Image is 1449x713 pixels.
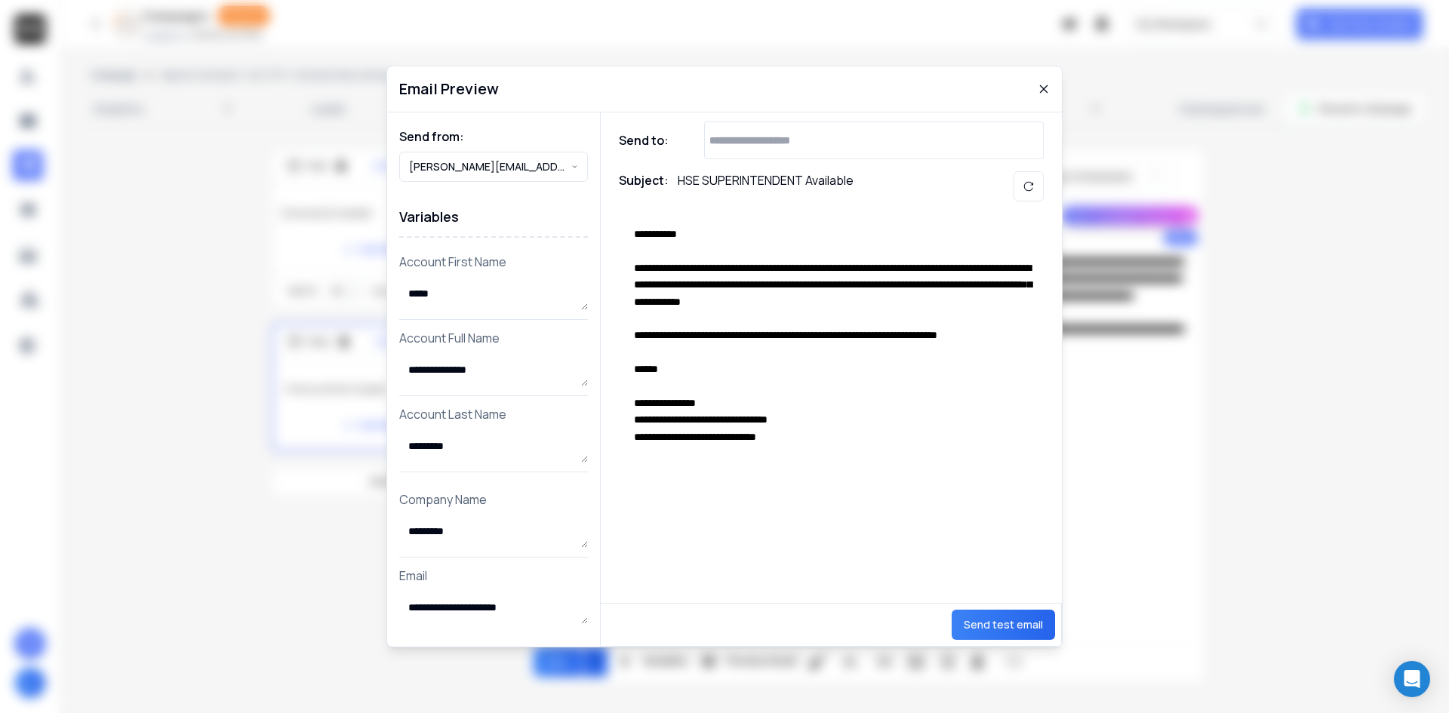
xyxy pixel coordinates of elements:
p: Account First Name [399,253,588,271]
p: HSE SUPERINTENDENT Available [678,171,854,201]
div: Open Intercom Messenger [1394,661,1430,697]
p: Account Full Name [399,329,588,347]
h1: Send to: [619,131,679,149]
p: Account Last Name [399,405,588,423]
p: Company Name [399,490,588,509]
h1: Send from: [399,128,588,146]
p: [PERSON_NAME][EMAIL_ADDRESS][PERSON_NAME][DOMAIN_NAME] [409,159,571,174]
h1: Subject: [619,171,669,201]
p: Email [399,567,588,585]
h1: Variables [399,197,588,238]
button: Send test email [952,610,1055,640]
h1: Email Preview [399,78,499,100]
